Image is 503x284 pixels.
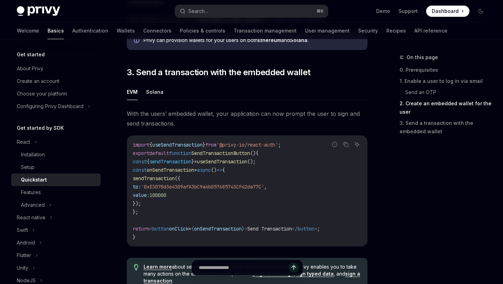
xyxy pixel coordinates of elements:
[175,5,328,17] button: Search...⌘K
[191,150,250,156] span: SendTransactionButton
[222,167,225,173] span: {
[292,226,298,232] span: </
[386,22,406,39] a: Recipes
[133,234,136,240] span: }
[330,140,339,149] button: Report incorrect code
[475,6,486,17] button: Toggle dark mode
[147,158,150,165] span: {
[127,67,310,78] span: 3. Send a transaction with the embedded wallet
[426,6,469,17] a: Dashboard
[21,163,35,171] div: Setup
[144,37,360,44] div: Privy can provision wallets for your users on both and .
[169,150,191,156] span: function
[48,22,64,39] a: Basics
[407,53,438,62] span: On this page
[289,263,299,272] button: Send message
[127,84,138,100] button: EVM
[245,226,247,232] span: >
[133,175,175,182] span: sendTransaction
[317,226,320,232] span: ;
[217,167,222,173] span: =>
[180,22,225,39] a: Policies & controls
[217,142,278,148] span: '@privy-io/react-auth'
[175,175,180,182] span: ({
[242,226,245,232] span: }
[150,150,169,156] span: default
[400,76,492,87] a: 1. Enable a user to log in via email
[127,109,367,128] span: With the users’ embedded wallet, your application can now prompt the user to sign and send transa...
[191,226,194,232] span: {
[189,226,191,232] span: =
[17,251,31,260] div: Flutter
[17,77,59,85] div: Create an account
[203,142,205,148] span: }
[290,37,307,43] strong: Solana
[17,239,35,247] div: Android
[21,188,41,197] div: Features
[147,167,194,173] span: onSendTransaction
[11,148,101,161] a: Installation
[376,8,390,15] a: Demo
[247,158,256,165] span: ();
[17,264,28,272] div: Unity
[258,37,281,43] strong: Ethereum
[191,158,194,165] span: }
[194,158,197,165] span: =
[194,167,197,173] span: =
[352,140,362,149] button: Ask AI
[305,22,350,39] a: User management
[17,138,30,146] div: React
[17,6,60,16] img: dark logo
[133,167,147,173] span: const
[247,226,292,232] span: Send Transaction
[399,8,418,15] a: Support
[21,150,45,159] div: Installation
[400,98,492,118] a: 2. Create an embedded wallet for the user
[150,226,152,232] span: <
[133,192,150,198] span: value:
[194,226,242,232] span: onSendTransaction
[133,158,147,165] span: const
[134,37,141,44] svg: Info
[316,8,324,14] span: ⌘ K
[298,226,314,232] span: button
[278,142,281,148] span: ;
[11,186,101,199] a: Features
[250,150,256,156] span: ()
[17,226,28,234] div: Swift
[234,22,297,39] a: Transaction management
[197,167,211,173] span: async
[117,22,135,39] a: Wallets
[11,87,101,100] a: Choose your platform
[21,176,47,184] div: Quickstart
[405,87,492,98] a: Send an OTP
[133,200,141,207] span: });
[150,142,152,148] span: {
[133,226,150,232] span: return
[205,142,217,148] span: from
[169,226,189,232] span: onClick
[197,158,247,165] span: useSendTransaction
[146,84,163,100] button: Solana
[432,8,459,15] span: Dashboard
[11,161,101,173] a: Setup
[264,184,267,190] span: ,
[17,64,43,73] div: About Privy
[11,75,101,87] a: Create an account
[341,140,350,149] button: Copy the contents from the code block
[21,201,45,209] div: Advanced
[414,22,447,39] a: API reference
[143,22,172,39] a: Connectors
[17,102,83,111] div: Configuring Privy Dashboard
[11,173,101,186] a: Quickstart
[133,184,141,190] span: to:
[17,50,45,59] h5: Get started
[358,22,378,39] a: Security
[11,62,101,75] a: About Privy
[150,158,191,165] span: sendTransaction
[400,118,492,137] a: 3. Send a transaction with the embedded wallet
[17,22,39,39] a: Welcome
[211,167,217,173] span: ()
[72,22,108,39] a: Authentication
[314,226,317,232] span: >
